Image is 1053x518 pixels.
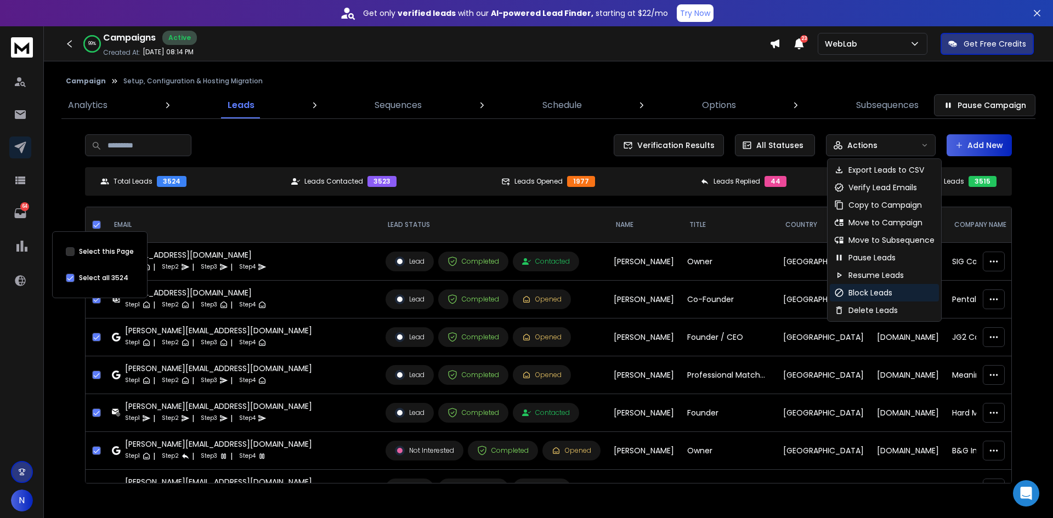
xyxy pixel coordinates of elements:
p: Step 2 [162,413,179,424]
div: Completed [448,257,499,266]
p: Move to Subsequence [848,235,935,246]
td: [PERSON_NAME] [607,394,681,432]
p: Block Leads [848,287,892,298]
p: Step 2 [162,261,179,272]
div: Completed [448,408,499,418]
button: Try Now [677,4,714,22]
div: [PERSON_NAME][EMAIL_ADDRESS][DOMAIN_NAME] [125,476,312,487]
p: 99 % [88,41,96,47]
p: | [153,375,155,386]
button: Verification Results [614,134,724,156]
label: Select all 3524 [79,274,128,282]
p: | [192,451,194,462]
td: B&G Industries [946,432,1041,470]
p: Step 4 [239,299,256,310]
td: [PERSON_NAME] [607,356,681,394]
p: | [153,261,155,272]
p: Step 4 [239,337,256,348]
th: LEAD STATUS [379,207,607,243]
div: Lead [395,370,424,380]
td: Professional Matchmaker / CEO / Founder [681,356,777,394]
td: [GEOGRAPHIC_DATA] [777,470,870,508]
p: Leads Replied [714,177,760,186]
button: Campaign [66,77,106,86]
button: Get Free Credits [941,33,1034,55]
td: [DOMAIN_NAME] [870,394,946,432]
td: Hard Money Company [946,394,1041,432]
p: Delete Leads [848,305,898,316]
p: Leads Contacted [304,177,363,186]
p: Step 3 [201,261,217,272]
p: Step 4 [239,413,256,424]
p: Verify Lead Emails [848,182,917,193]
div: Lead [395,294,424,304]
p: Step 1 [125,299,140,310]
p: Step 3 [201,413,217,424]
td: [GEOGRAPHIC_DATA] [777,394,870,432]
p: | [192,261,194,272]
p: Leads Opened [514,177,563,186]
p: | [230,413,233,424]
div: 3524 [157,176,186,187]
div: Lead [395,257,424,266]
p: Move to Campaign [848,217,922,228]
p: | [230,451,233,462]
td: [DOMAIN_NAME] [870,470,946,508]
p: | [230,261,233,272]
p: Step 2 [162,337,179,348]
td: [PERSON_NAME] [607,243,681,281]
span: Verification Results [633,140,715,151]
p: | [192,413,194,424]
p: | [153,299,155,310]
div: Opened [522,295,562,304]
a: Leads [221,92,261,118]
td: [GEOGRAPHIC_DATA] [777,281,870,318]
div: Completed [448,332,499,342]
div: Completed [448,370,499,380]
td: [PERSON_NAME] [607,281,681,318]
button: Pause Campaign [934,94,1035,116]
div: [PERSON_NAME][EMAIL_ADDRESS][DOMAIN_NAME] [125,363,312,374]
div: Completed [448,294,499,304]
label: Select this Page [79,247,134,256]
button: N [11,489,33,511]
p: [DATE] 08:14 PM [143,48,194,56]
p: | [230,299,233,310]
p: WebLab [825,38,862,49]
p: Export Leads to CSV [848,164,924,175]
a: Schedule [536,92,588,118]
h1: Campaigns [103,31,156,44]
p: Step 2 [162,375,179,386]
div: Contacted [522,257,570,266]
p: Step 2 [162,451,179,462]
td: Owner [681,432,777,470]
div: 44 [765,176,786,187]
td: [PERSON_NAME] [607,470,681,508]
a: Subsequences [850,92,925,118]
p: Step 3 [201,337,217,348]
td: SIG Contracting [946,243,1041,281]
p: Created At: [103,48,140,57]
p: Step 3 [201,375,217,386]
th: Company Name [946,207,1041,243]
p: Step 1 [125,375,140,386]
p: Step 3 [201,299,217,310]
td: Co-Founder [681,281,777,318]
strong: AI-powered Lead Finder, [491,8,593,19]
div: [PERSON_NAME][EMAIL_ADDRESS][DOMAIN_NAME] [125,439,312,449]
p: | [192,375,194,386]
td: [GEOGRAPHIC_DATA] [777,243,870,281]
th: Country [777,207,870,243]
div: 1977 [567,176,595,187]
p: Step 4 [239,451,256,462]
p: | [153,337,155,348]
div: Completed [477,446,529,456]
div: Opened [522,371,562,379]
p: | [192,337,194,348]
p: Resume Leads [848,270,904,281]
td: Owner [681,243,777,281]
a: Analytics [61,92,114,118]
p: | [192,299,194,310]
p: Get only with our starting at $22/mo [363,8,668,19]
